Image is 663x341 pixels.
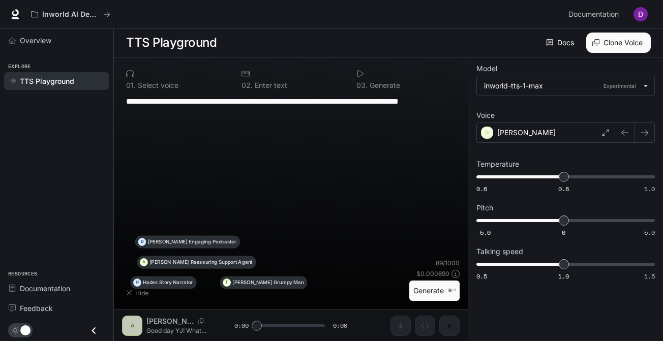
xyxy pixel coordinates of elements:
p: $ 0.000890 [416,269,449,278]
span: 1.0 [558,272,569,281]
h1: TTS Playground [126,33,217,53]
a: Documentation [4,280,109,297]
button: D[PERSON_NAME]Engaging Podcaster [135,235,240,249]
p: Inworld AI Demos [42,10,99,19]
p: ⌘⏎ [448,288,456,294]
button: O[PERSON_NAME]Sad Friend [283,295,368,308]
span: Documentation [20,283,70,294]
div: A [140,256,147,269]
span: Overview [20,35,51,46]
button: A[PERSON_NAME]Reassuring Support Agent [137,256,256,269]
div: inworld-tts-1-maxExperimental [477,76,654,96]
p: Voice [476,112,495,119]
p: Experimental [601,81,638,90]
div: O [286,295,293,308]
div: D [138,235,145,249]
button: All workspaces [26,4,115,24]
p: 89 / 1000 [436,259,460,267]
span: 0.6 [476,184,487,193]
button: Close drawer [82,320,105,341]
span: Feedback [20,303,53,314]
span: 1.0 [644,184,655,193]
span: 1.5 [644,272,655,281]
p: 0 2 . [242,82,253,89]
p: Hades [143,280,158,285]
p: Pitch [476,204,493,211]
p: [PERSON_NAME] [232,280,272,285]
p: Generate [368,82,400,89]
p: 0 1 . [126,82,136,89]
a: Feedback [4,299,109,317]
span: TTS Playground [20,76,74,86]
span: Documentation [568,8,619,21]
button: Generate⌘⏎ [409,281,460,301]
span: 5.0 [644,228,655,237]
p: Model [476,65,497,72]
p: [PERSON_NAME] [149,260,189,265]
span: 0 [562,228,565,237]
div: inworld-tts-1-max [484,81,638,91]
div: H [134,276,141,289]
a: Docs [544,33,578,53]
p: Talking speed [476,248,523,255]
button: User avatar [630,4,651,24]
p: Reassuring Support Agent [191,260,253,265]
button: HHadesStory Narrator [130,276,196,289]
button: MMarkCasual Conversationalist [164,291,263,305]
p: Enter text [253,82,287,89]
a: Documentation [564,4,626,24]
span: -5.0 [476,228,491,237]
p: Story Narrator [159,280,193,285]
a: TTS Playground [4,72,109,90]
p: Mark [178,295,192,301]
div: M [168,291,176,305]
p: Select voice [136,82,178,89]
p: Casual Conversationalist [194,295,260,301]
p: Temperature [476,161,519,168]
p: Engaging Podcaster [189,239,236,244]
button: Hide [122,285,155,301]
p: [PERSON_NAME] [148,239,188,244]
p: [PERSON_NAME] [295,299,336,304]
p: 0 3 . [356,82,368,89]
div: T [223,276,230,289]
p: Grumpy Man [274,280,304,285]
span: 0.8 [558,184,569,193]
a: Overview [4,32,109,49]
img: User avatar [634,7,648,21]
button: T[PERSON_NAME]Grumpy Man [220,276,308,289]
button: Clone Voice [586,33,651,53]
span: 0.5 [476,272,487,281]
span: Dark mode toggle [20,324,31,335]
p: Sad Friend [338,299,364,304]
p: [PERSON_NAME] [497,128,556,138]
